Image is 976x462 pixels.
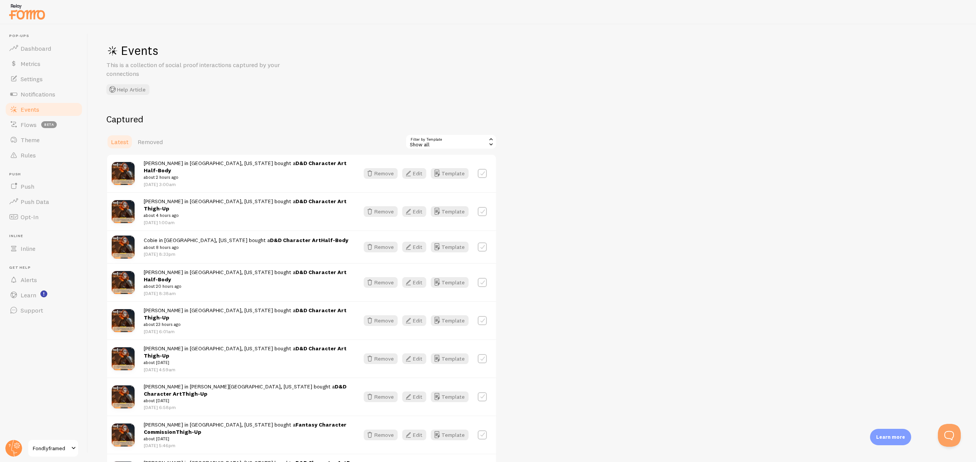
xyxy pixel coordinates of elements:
button: Edit [402,353,426,364]
h1: Events [106,43,335,58]
button: Template [431,242,469,252]
h2: Captured [106,113,497,125]
a: D&D Character Art [295,160,347,167]
a: Edit [402,168,431,179]
span: Pop-ups [9,34,83,38]
small: about 2 hours ago [144,174,350,181]
strong: Half-Body [270,237,348,244]
button: Template [431,277,469,288]
button: Template [431,206,469,217]
iframe: Help Scout Beacon - Open [938,424,961,447]
p: [DATE] 8:33pm [144,251,348,257]
p: [DATE] 1:00am [144,219,350,226]
span: Metrics [21,60,40,67]
span: [PERSON_NAME] in [GEOGRAPHIC_DATA], [US_STATE] bought a [144,198,350,219]
span: Get Help [9,265,83,270]
span: Cobie in [GEOGRAPHIC_DATA], [US_STATE] bought a [144,237,348,251]
img: First_Timer_FF_eef16fef-b6b9-48c6-b3c0-a2a8012b779c.webp [112,423,135,446]
small: about 23 hours ago [144,321,350,328]
a: Fantasy Character Commission [144,421,347,435]
p: [DATE] 6:01am [144,328,350,335]
strong: Thigh-Up [144,345,347,359]
a: Edit [402,353,431,364]
button: Remove [364,315,398,326]
span: beta [41,121,57,128]
button: Remove [364,242,398,252]
small: about [DATE] [144,397,350,404]
span: Notifications [21,90,55,98]
small: about 4 hours ago [144,212,350,219]
a: Template [431,430,469,440]
small: about 20 hours ago [144,283,350,290]
button: Edit [402,430,426,440]
button: Edit [402,206,426,217]
span: Support [21,306,43,314]
a: Notifications [5,87,83,102]
a: Push Data [5,194,83,209]
button: Help Article [106,84,149,95]
span: Latest [111,138,128,146]
a: Edit [402,315,431,326]
button: Remove [364,430,398,440]
button: Remove [364,391,398,402]
button: Remove [364,353,398,364]
a: Learn [5,287,83,303]
img: First_Timer_FF_eef16fef-b6b9-48c6-b3c0-a2a8012b779c.webp [112,236,135,258]
span: Rules [21,151,36,159]
small: about [DATE] [144,359,350,366]
span: Theme [21,136,40,144]
a: Fondlyframed [27,439,79,457]
a: Rules [5,148,83,163]
img: First_Timer_FF_eef16fef-b6b9-48c6-b3c0-a2a8012b779c.webp [112,385,135,408]
a: D&D Character Art [295,269,347,276]
p: [DATE] 3:00am [144,181,350,188]
span: [PERSON_NAME] in [GEOGRAPHIC_DATA], [US_STATE] bought a [144,160,350,181]
span: Removed [138,138,163,146]
span: [PERSON_NAME] in [GEOGRAPHIC_DATA], [US_STATE] bought a [144,421,350,443]
span: Push Data [21,198,49,205]
span: Learn [21,291,36,299]
a: Latest [106,134,133,149]
img: First_Timer_FF_eef16fef-b6b9-48c6-b3c0-a2a8012b779c.webp [112,347,135,370]
img: First_Timer_FF_eef16fef-b6b9-48c6-b3c0-a2a8012b779c.webp [112,271,135,294]
a: D&D Character Art [295,307,347,314]
img: First_Timer_FF_eef16fef-b6b9-48c6-b3c0-a2a8012b779c.webp [112,200,135,223]
p: Learn more [876,433,905,441]
a: Support [5,303,83,318]
a: Inline [5,241,83,256]
small: about 8 hours ago [144,244,348,251]
span: [PERSON_NAME] in [PERSON_NAME][GEOGRAPHIC_DATA], [US_STATE] bought a [144,383,350,404]
p: [DATE] 4:59am [144,366,350,373]
a: Theme [5,132,83,148]
button: Template [431,353,469,364]
a: D&D Character Art [144,383,347,397]
small: about [DATE] [144,435,350,442]
span: Flows [21,121,37,128]
svg: <p>Watch New Feature Tutorials!</p> [40,290,47,297]
strong: Half-Body [144,160,347,174]
button: Edit [402,242,426,252]
a: Edit [402,206,431,217]
a: Flows beta [5,117,83,132]
img: First_Timer_FF_eef16fef-b6b9-48c6-b3c0-a2a8012b779c.webp [112,162,135,185]
a: Removed [133,134,167,149]
img: fomo-relay-logo-orange.svg [8,2,46,21]
span: Events [21,106,39,113]
a: Settings [5,71,83,87]
button: Edit [402,391,426,402]
a: Template [431,315,469,326]
span: [PERSON_NAME] in [GEOGRAPHIC_DATA], [US_STATE] bought a [144,269,350,290]
span: Push [9,172,83,177]
p: This is a collection of social proof interactions captured by your connections [106,61,289,78]
span: Alerts [21,276,37,284]
strong: Thigh-Up [144,421,347,435]
strong: Half-Body [144,269,347,283]
button: Template [431,391,469,402]
button: Edit [402,277,426,288]
p: [DATE] 6:58pm [144,404,350,411]
button: Remove [364,168,398,179]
